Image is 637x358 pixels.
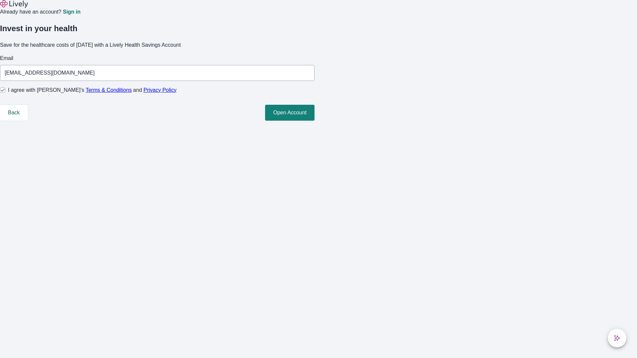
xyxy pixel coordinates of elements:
svg: Lively AI Assistant [614,335,620,341]
button: Open Account [265,105,315,121]
span: I agree with [PERSON_NAME]’s and [8,86,177,94]
button: chat [608,329,626,347]
a: Sign in [63,9,80,15]
a: Terms & Conditions [86,87,132,93]
a: Privacy Policy [144,87,177,93]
